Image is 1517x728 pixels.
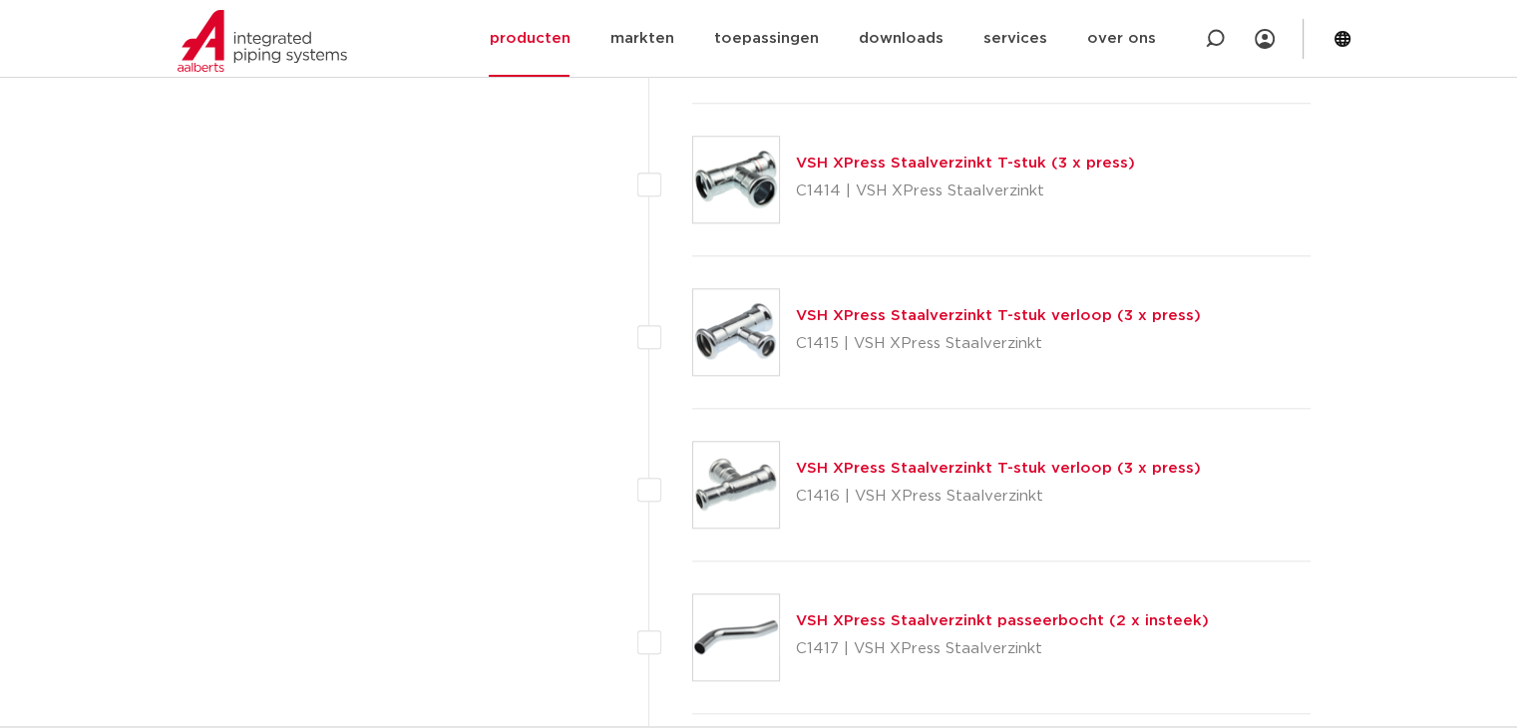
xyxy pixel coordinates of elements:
[693,442,779,528] img: Thumbnail for VSH XPress Staalverzinkt T-stuk verloop (3 x press)
[796,176,1135,207] p: C1414 | VSH XPress Staalverzinkt
[796,328,1201,360] p: C1415 | VSH XPress Staalverzinkt
[693,594,779,680] img: Thumbnail for VSH XPress Staalverzinkt passeerbocht (2 x insteek)
[796,156,1135,171] a: VSH XPress Staalverzinkt T-stuk (3 x press)
[796,461,1201,476] a: VSH XPress Staalverzinkt T-stuk verloop (3 x press)
[796,308,1201,323] a: VSH XPress Staalverzinkt T-stuk verloop (3 x press)
[693,289,779,375] img: Thumbnail for VSH XPress Staalverzinkt T-stuk verloop (3 x press)
[796,613,1209,628] a: VSH XPress Staalverzinkt passeerbocht (2 x insteek)
[796,481,1201,513] p: C1416 | VSH XPress Staalverzinkt
[693,137,779,222] img: Thumbnail for VSH XPress Staalverzinkt T-stuk (3 x press)
[796,633,1209,665] p: C1417 | VSH XPress Staalverzinkt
